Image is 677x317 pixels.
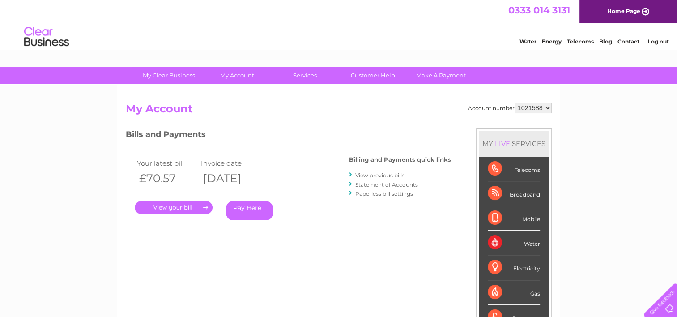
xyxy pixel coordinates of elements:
[493,139,512,148] div: LIVE
[268,67,342,84] a: Services
[355,172,404,179] a: View previous bills
[135,157,199,169] td: Your latest bill
[336,67,410,84] a: Customer Help
[126,128,451,144] h3: Bills and Payments
[126,103,552,120] h2: My Account
[404,67,478,84] a: Make A Payment
[200,67,274,84] a: My Account
[488,181,540,206] div: Broadband
[349,156,451,163] h4: Billing and Payments quick links
[355,181,418,188] a: Statement of Accounts
[226,201,273,220] a: Pay Here
[132,67,206,84] a: My Clear Business
[128,5,550,43] div: Clear Business is a trading name of Verastar Limited (registered in [GEOGRAPHIC_DATA] No. 3667643...
[488,206,540,231] div: Mobile
[599,38,612,45] a: Blog
[488,280,540,305] div: Gas
[488,157,540,181] div: Telecoms
[519,38,536,45] a: Water
[468,103,552,113] div: Account number
[488,255,540,280] div: Electricity
[617,38,639,45] a: Contact
[479,131,549,156] div: MY SERVICES
[135,201,213,214] a: .
[647,38,668,45] a: Log out
[199,169,263,188] th: [DATE]
[488,231,540,255] div: Water
[199,157,263,169] td: Invoice date
[508,4,570,16] a: 0333 014 3131
[135,169,199,188] th: £70.57
[24,23,69,51] img: logo.png
[355,190,413,197] a: Paperless bill settings
[567,38,594,45] a: Telecoms
[542,38,562,45] a: Energy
